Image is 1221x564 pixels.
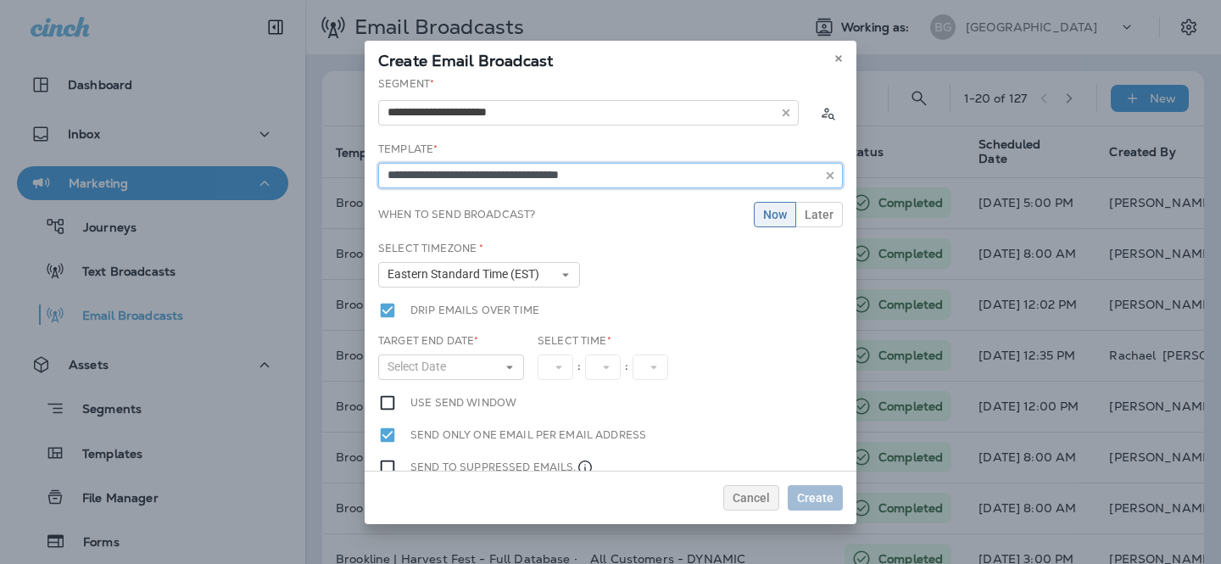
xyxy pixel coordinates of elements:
span: Create [797,492,834,504]
button: Calculate the estimated number of emails to be sent based on selected segment. (This could take a... [812,98,843,128]
label: Send only one email per email address [410,426,646,444]
button: Select Date [378,355,524,380]
span: Cancel [733,492,770,504]
button: Eastern Standard Time (EST) [378,262,580,288]
button: Now [754,202,796,227]
label: Template [378,142,438,156]
button: Later [795,202,843,227]
label: Use send window [410,394,516,412]
button: Create [788,485,843,511]
span: Select Date [387,360,453,374]
label: Drip emails over time [410,301,539,320]
div: Create Email Broadcast [365,41,856,76]
label: Send to suppressed emails. [410,458,594,477]
label: Segment [378,77,434,91]
span: Now [763,209,787,221]
div: : [573,355,585,380]
button: Cancel [723,485,779,511]
label: Target End Date [378,334,478,348]
label: Select Time [538,334,611,348]
label: When to send broadcast? [378,208,535,221]
label: Select Timezone [378,242,483,255]
div: : [621,355,633,380]
span: Eastern Standard Time (EST) [387,267,546,282]
span: Later [805,209,834,221]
